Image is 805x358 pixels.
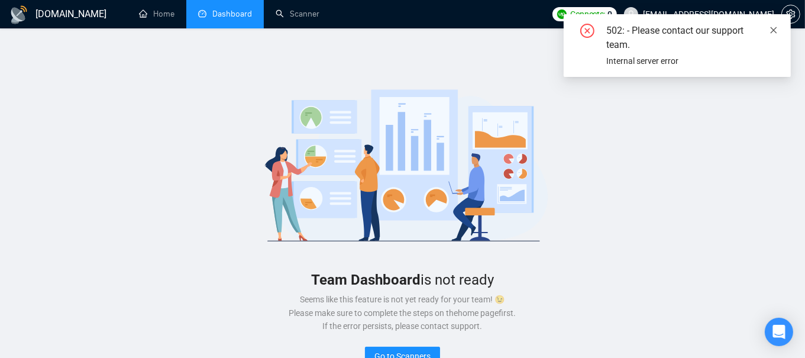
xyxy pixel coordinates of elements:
[607,8,612,21] span: 0
[770,26,778,34] span: close
[139,9,174,19] a: homeHome
[38,293,767,333] div: Seems like this feature is not yet ready for your team! 😉 Please make sure to complete the steps ...
[781,5,800,24] button: setting
[198,9,206,18] span: dashboard
[580,24,594,38] span: close-circle
[781,9,800,19] a: setting
[38,267,767,293] div: is not ready
[557,9,567,19] img: upwork-logo.png
[458,308,499,318] a: home page
[606,54,777,67] div: Internal server error
[606,24,777,52] div: 502: - Please contact our support team.
[311,272,421,288] b: Team Dashboard
[9,5,28,24] img: logo
[627,10,635,18] span: user
[570,8,605,21] span: Connects:
[765,318,793,346] div: Open Intercom Messenger
[276,9,319,19] a: searchScanner
[234,76,571,253] img: logo
[782,9,800,19] span: setting
[212,9,252,19] span: Dashboard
